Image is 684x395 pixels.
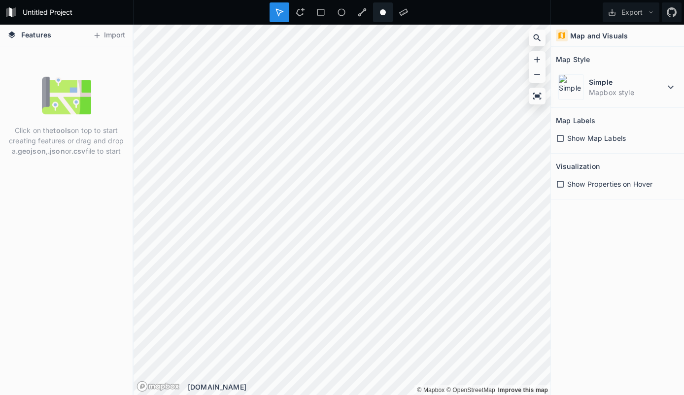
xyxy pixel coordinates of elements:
[137,381,180,392] a: Mapbox logo
[7,125,125,156] p: Click on the on top to start creating features or drag and drop a , or file to start
[570,31,628,41] h4: Map and Visuals
[71,147,86,155] strong: .csv
[188,382,550,392] div: [DOMAIN_NAME]
[556,52,590,67] h2: Map Style
[498,387,548,394] a: Map feedback
[556,113,595,128] h2: Map Labels
[567,133,626,143] span: Show Map Labels
[603,2,659,22] button: Export
[417,387,445,394] a: Mapbox
[446,387,495,394] a: OpenStreetMap
[48,147,65,155] strong: .json
[558,74,584,100] img: Simple
[16,147,46,155] strong: .geojson
[567,179,652,189] span: Show Properties on Hover
[589,87,665,98] dd: Mapbox style
[53,126,71,134] strong: tools
[21,30,51,40] span: Features
[42,71,91,120] img: empty
[88,28,130,43] button: Import
[556,159,600,174] h2: Visualization
[589,77,665,87] dt: Simple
